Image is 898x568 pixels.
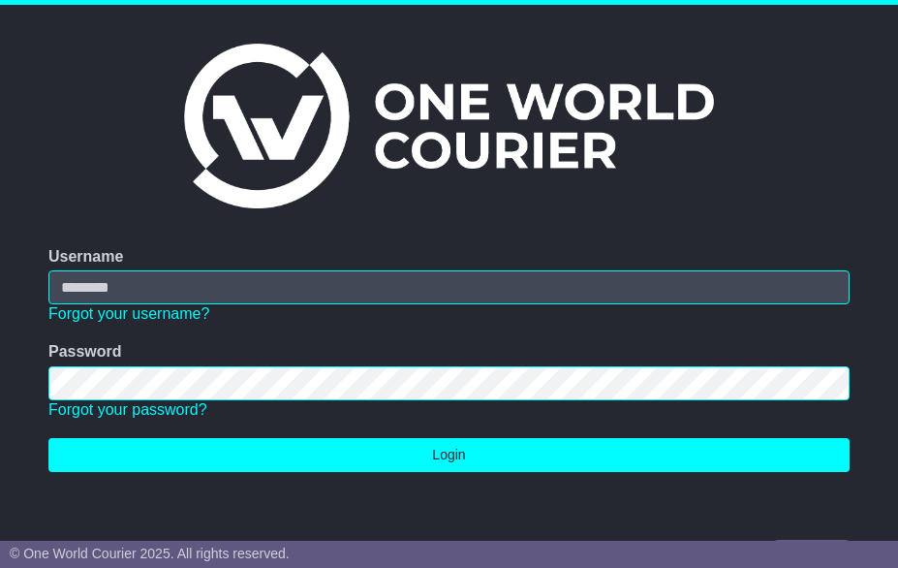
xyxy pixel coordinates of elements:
[184,44,713,208] img: One World
[10,546,290,561] span: © One World Courier 2025. All rights reserved.
[48,342,122,361] label: Password
[48,401,207,418] a: Forgot your password?
[48,305,209,322] a: Forgot your username?
[48,540,850,558] div: No account yet?
[48,247,123,266] label: Username
[48,438,850,472] button: Login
